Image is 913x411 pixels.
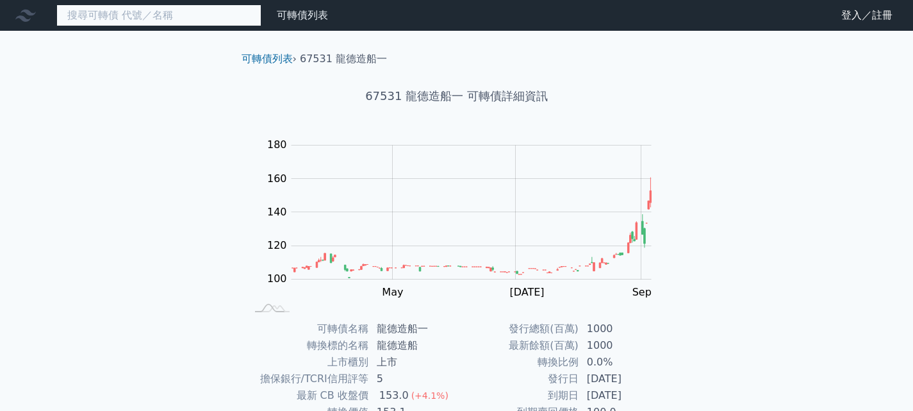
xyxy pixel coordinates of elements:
tspan: May [382,286,403,298]
td: 1000 [579,337,667,354]
td: 最新餘額(百萬) [457,337,579,354]
h1: 67531 龍德造船一 可轉債詳細資訊 [231,87,682,105]
tspan: 180 [267,138,287,151]
tspan: [DATE] [509,286,544,298]
td: [DATE] [579,387,667,404]
tspan: 120 [267,239,287,251]
span: (+4.1%) [411,390,448,401]
td: 轉換標的名稱 [247,337,369,354]
td: 上市 [369,354,457,371]
a: 可轉債列表 [277,9,328,21]
li: › [242,51,297,67]
td: 到期日 [457,387,579,404]
td: 0.0% [579,354,667,371]
td: 轉換比例 [457,354,579,371]
tspan: 100 [267,273,287,285]
tspan: 140 [267,206,287,218]
td: 發行總額(百萬) [457,321,579,337]
a: 登入／註冊 [831,5,903,26]
td: 龍德造船 [369,337,457,354]
td: [DATE] [579,371,667,387]
td: 1000 [579,321,667,337]
g: Chart [261,138,671,298]
a: 可轉債列表 [242,53,293,65]
tspan: Sep [632,286,652,298]
td: 龍德造船一 [369,321,457,337]
div: 153.0 [377,388,411,403]
td: 5 [369,371,457,387]
li: 67531 龍德造船一 [300,51,387,67]
input: 搜尋可轉債 代號／名稱 [56,4,261,26]
td: 最新 CB 收盤價 [247,387,369,404]
td: 發行日 [457,371,579,387]
td: 上市櫃別 [247,354,369,371]
tspan: 160 [267,172,287,185]
td: 可轉債名稱 [247,321,369,337]
td: 擔保銀行/TCRI信用評等 [247,371,369,387]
